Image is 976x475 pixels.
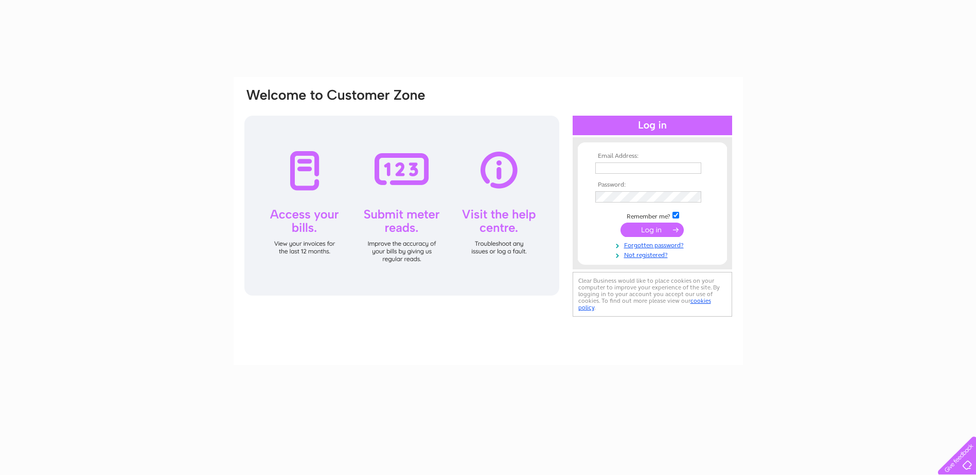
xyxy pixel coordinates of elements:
[593,210,712,221] td: Remember me?
[620,223,684,237] input: Submit
[595,240,712,249] a: Forgotten password?
[593,153,712,160] th: Email Address:
[578,297,711,311] a: cookies policy
[573,272,732,317] div: Clear Business would like to place cookies on your computer to improve your experience of the sit...
[595,249,712,259] a: Not registered?
[593,181,712,189] th: Password:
